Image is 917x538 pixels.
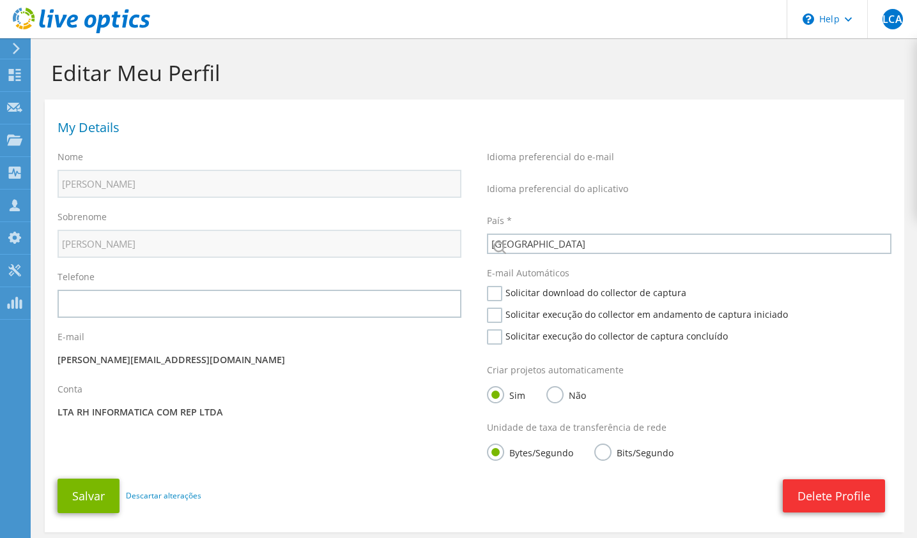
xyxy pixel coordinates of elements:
[487,308,788,323] label: Solicitar execução do collector em andamento de captura iniciado
[51,59,891,86] h1: Editar Meu Perfil
[882,9,903,29] span: LCA
[487,151,614,163] label: Idioma preferencial do e-mail
[58,479,119,513] button: Salvar
[594,444,674,460] label: Bits/Segundo
[58,353,461,367] p: [PERSON_NAME][EMAIL_ADDRESS][DOMAIN_NAME]
[58,121,885,134] h1: My Details
[487,421,667,434] label: Unidade de taxa de transferência de rede
[487,214,512,227] label: País *
[58,383,82,396] label: Conta
[487,444,573,460] label: Bytes/Segundo
[58,151,83,163] label: Nome
[58,331,84,343] label: E-mail
[546,386,586,402] label: Não
[803,13,814,25] svg: \n
[487,286,686,301] label: Solicitar download do collector de captura
[487,386,525,402] label: Sim
[487,364,624,377] label: Criar projetos automaticamente
[58,211,107,223] label: Sobrenome
[487,329,728,345] label: Solicitar execução do collector de captura concluído
[783,479,885,512] a: Delete Profile
[58,271,95,283] label: Telefone
[58,405,461,419] p: LTA RH INFORMATICA COM REP LTDA
[487,183,628,195] label: Idioma preferencial do aplicativo
[487,267,569,280] label: E-mail Automáticos
[126,489,201,503] a: Descartar alterações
